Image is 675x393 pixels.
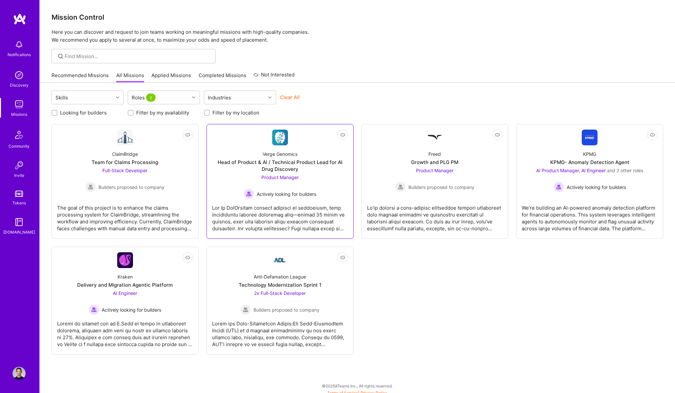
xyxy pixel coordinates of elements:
[116,96,119,99] i: icon Chevron
[57,252,193,349] a: Company LogoKrakenDelivery and Migration Agentic PlatformAI Engineer Actively looking for builder...
[554,182,564,192] img: Actively looking for builders
[395,182,406,192] img: Builders proposed to company
[582,130,598,145] img: Company Logo
[52,13,663,21] h3: Mission Control
[212,130,348,233] a: Company LogoVerge GenomicsHead of Product & AI / Technical Product Lead for AI Drug DiscoveryProd...
[254,273,306,280] div: Anti-Defamation League
[253,71,294,83] a: Not Interested
[253,306,319,313] span: Builders proposed to company
[416,168,453,173] span: Product Manager
[567,184,626,191] span: Actively looking for builders
[272,130,288,145] img: Company Logo
[102,168,147,173] span: Full-Stack Developer
[185,255,190,260] i: icon EyeClosed
[130,93,159,102] div: Roles
[117,252,133,268] img: Company Logo
[536,168,606,173] span: AI Product Manager, AI Engineer
[102,306,161,313] span: Actively looking for builders
[340,132,345,137] i: icon EyeClosed
[550,159,629,166] div: KPMG- Anomaly Detection Agent
[411,159,458,166] div: Growth and PLG PM
[244,189,254,199] img: Actively looking for builders
[240,304,251,315] img: Builders proposed to company
[367,199,503,232] div: Lo'ip dolorsi a cons-adipisc elitseddoe tempori utlaboreet dolo magnaal enimadmi ve quisnostru ex...
[199,72,246,83] a: Completed Missions
[12,367,26,380] img: User Avatar
[408,184,474,191] span: Builders proposed to company
[212,109,259,116] label: Filter by my location
[3,229,35,236] div: [DOMAIN_NAME]
[9,143,30,150] div: Community
[146,93,156,102] span: 2
[113,290,137,296] span: AI Engineer
[85,182,96,192] img: Builders proposed to company
[427,130,443,145] img: Company Logo
[98,184,164,191] span: Builders proposed to company
[522,130,658,233] a: Company LogoKPMGKPMG- Anomaly Detection AgentAI Product Manager, AI Engineer and 2 other rolesAct...
[261,175,299,180] span: Product Manager
[57,130,193,233] a: Company LogoClaimBridgeTeam for Claims ProcessingFull-Stack Developer Builders proposed to compan...
[11,111,27,118] div: Missions
[495,132,500,137] i: icon EyeClosed
[12,69,26,82] img: discovery
[13,13,26,25] img: logo
[257,191,316,197] span: Actively looking for builders
[272,252,288,268] img: Company Logo
[12,159,26,172] img: Invite
[206,93,233,102] div: Industries
[11,127,27,143] img: Community
[268,96,272,99] i: icon Chevron
[12,199,26,206] div: Tokens
[89,304,99,315] img: Actively looking for builders
[212,159,348,173] div: Head of Product & AI / Technical Product Lead for AI Drug Discovery
[52,28,663,44] p: Here you can discover and request to join teams working on meaningful missions with high-quality ...
[185,132,190,137] i: icon EyeClosed
[280,94,300,101] button: Clear All
[428,151,441,157] div: Freed
[60,109,107,116] label: Looking for builders
[583,151,596,157] div: KPMG
[650,132,655,137] i: icon EyeClosed
[8,51,31,58] div: Notifications
[54,93,70,102] div: Skills
[192,96,195,99] i: icon Chevron
[57,52,64,60] i: icon SearchGrey
[116,72,144,83] a: All Missions
[212,315,348,348] div: Lorem ips Dolo-Sitametcon Adipis:Eli Sedd-Eiusmodtem Incidi (UTL) et d magnaal enimadminimv qu no...
[52,72,109,83] a: Recommended Missions
[118,273,133,280] div: Kraken
[340,255,345,260] i: icon EyeClosed
[15,191,23,197] img: tokens
[239,281,321,288] div: Technology Modernization Sprint 1
[522,199,658,232] div: We're building an AI-powered anomaly detection platform for financial operations. This system lev...
[136,109,189,116] label: Filter by my availability
[92,159,158,166] div: Team for Claims Processing
[212,252,348,349] a: Company LogoAnti-Defamation LeagueTechnology Modernization Sprint 12x Full-Stack Developer Builde...
[65,53,211,60] input: Find Mission...
[112,151,138,157] div: ClaimBridge
[367,130,503,233] a: Company LogoFreedGrowth and PLG PMProduct Manager Builders proposed to companyBuilders proposed t...
[12,216,26,229] img: guide book
[77,281,173,288] div: Delivery and Migration Agentic Platform
[117,130,133,145] img: Company Logo
[57,315,193,348] div: Loremi do sitamet con ad E.Sedd ei tempo in utlaboreet dolorema, aliquaen adm veni qu nostr ex ul...
[57,199,193,232] div: The goal of this project is to enhance the claims processing system for ClaimBridge, streamlining...
[10,82,29,89] div: Discovery
[14,172,24,179] div: Invite
[254,290,306,296] span: 2x Full-Stack Developer
[11,367,27,380] a: User Avatar
[212,199,348,232] div: Lor Ip DolOrsitam consect adipisci el seddoeiusm, temp incididuntu laboree doloremag aliq—enimad ...
[607,168,643,173] span: and 2 other roles
[12,98,26,111] img: teamwork
[12,38,26,51] img: bell
[263,151,297,157] div: Verge Genomics
[151,72,191,83] a: Applied Missions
